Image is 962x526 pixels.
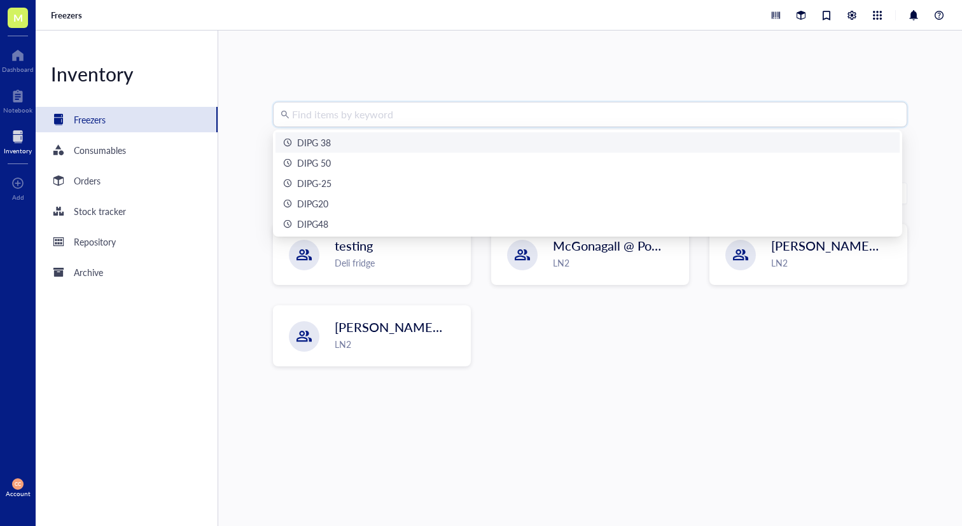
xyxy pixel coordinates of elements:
[36,137,218,163] a: Consumables
[74,235,116,249] div: Repository
[297,156,331,170] div: DIPG 50
[12,193,24,201] div: Add
[4,127,32,155] a: Inventory
[51,10,85,21] a: Freezers
[36,229,218,254] a: Repository
[335,318,449,336] span: [PERSON_NAME]-B
[74,265,103,279] div: Archive
[2,45,34,73] a: Dashboard
[553,237,672,254] span: McGonagall @ Porter
[36,168,218,193] a: Orders
[3,106,32,114] div: Notebook
[297,135,331,149] div: DIPG 38
[74,143,126,157] div: Consumables
[297,176,331,190] div: DIPG-25
[297,197,328,211] div: DIPG20
[6,490,31,497] div: Account
[74,204,126,218] div: Stock tracker
[771,237,886,254] span: [PERSON_NAME]-A
[771,256,899,270] div: LN2
[74,113,106,127] div: Freezers
[4,147,32,155] div: Inventory
[3,86,32,114] a: Notebook
[553,256,681,270] div: LN2
[13,10,23,25] span: M
[36,107,218,132] a: Freezers
[74,174,101,188] div: Orders
[36,260,218,285] a: Archive
[335,256,463,270] div: Deli fridge
[335,337,463,351] div: LN2
[335,237,373,254] span: testing
[2,66,34,73] div: Dashboard
[297,217,328,231] div: DIPG48
[15,481,22,487] span: CC
[36,61,218,87] div: Inventory
[36,198,218,224] a: Stock tracker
